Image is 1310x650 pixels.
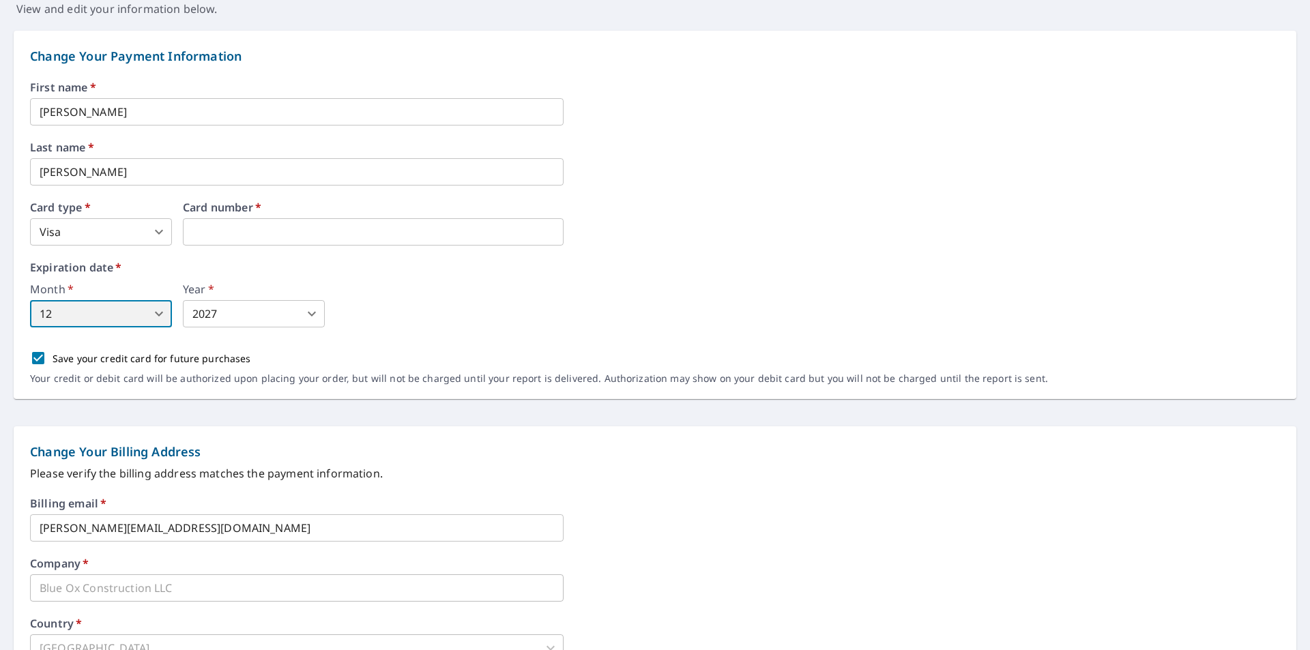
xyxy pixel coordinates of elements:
label: Country [30,618,82,629]
label: Year [183,284,325,295]
label: Billing email [30,498,106,509]
iframe: secure payment field [183,218,564,246]
label: Company [30,558,89,569]
label: Month [30,284,172,295]
p: Please verify the billing address matches the payment information. [30,465,1280,482]
div: Visa [30,218,172,246]
div: 12 [30,300,172,327]
div: 2027 [183,300,325,327]
label: Expiration date [30,262,1280,273]
p: Change Your Billing Address [30,443,1280,461]
p: Save your credit card for future purchases [53,351,251,366]
label: First name [30,82,1280,93]
p: Your credit or debit card will be authorized upon placing your order, but will not be charged unt... [30,372,1048,385]
label: Card type [30,202,172,213]
label: Last name [30,142,1280,153]
label: Card number [183,202,564,213]
p: Change Your Payment Information [30,47,1280,65]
